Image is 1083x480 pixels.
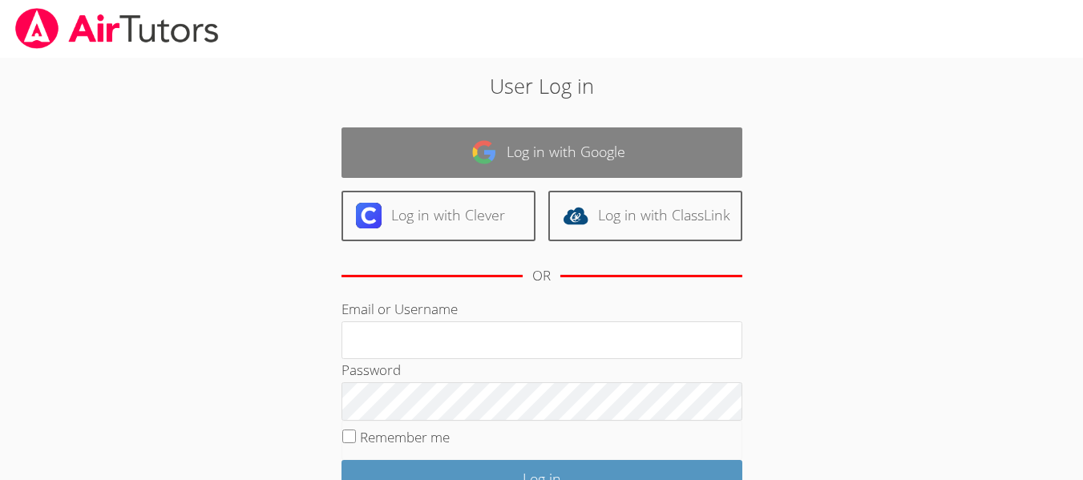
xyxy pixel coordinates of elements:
img: google-logo-50288ca7cdecda66e5e0955fdab243c47b7ad437acaf1139b6f446037453330a.svg [471,139,497,165]
a: Log in with Google [341,127,742,178]
h2: User Log in [249,71,834,101]
label: Remember me [360,428,450,446]
img: clever-logo-6eab21bc6e7a338710f1a6ff85c0baf02591cd810cc4098c63d3a4b26e2feb20.svg [356,203,382,228]
img: airtutors_banner-c4298cdbf04f3fff15de1276eac7730deb9818008684d7c2e4769d2f7ddbe033.png [14,8,220,49]
label: Email or Username [341,300,458,318]
img: classlink-logo-d6bb404cc1216ec64c9a2012d9dc4662098be43eaf13dc465df04b49fa7ab582.svg [563,203,588,228]
a: Log in with Clever [341,191,535,241]
div: OR [532,264,551,288]
label: Password [341,361,401,379]
a: Log in with ClassLink [548,191,742,241]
